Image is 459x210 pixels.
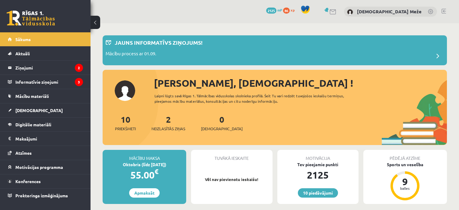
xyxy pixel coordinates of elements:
div: 2125 [277,168,359,182]
p: Vēl nav pievienotu ieskaišu! [194,176,269,183]
span: Mācību materiāli [15,93,49,99]
a: Rīgas 1. Tālmācības vidusskola [7,11,55,26]
span: Neizlasītās ziņas [151,126,185,132]
a: 0[DEMOGRAPHIC_DATA] [201,114,243,132]
span: Proktoringa izmēģinājums [15,193,68,198]
a: [DEMOGRAPHIC_DATA] Meže [357,8,422,15]
a: Sports un veselība 9 balles [363,161,447,201]
span: Motivācijas programma [15,164,63,170]
a: Konferences [8,174,83,188]
a: 10Priekšmeti [115,114,136,132]
div: Tuvākā ieskaite [191,150,272,161]
div: [PERSON_NAME], [DEMOGRAPHIC_DATA] ! [154,76,447,90]
span: Digitālie materiāli [15,122,51,127]
span: 86 [283,8,290,14]
a: 10 piedāvājumi [298,188,338,198]
div: Pēdējā atzīme [363,150,447,161]
span: Atzīmes [15,150,32,156]
div: balles [396,186,414,190]
span: mP [277,8,282,12]
a: Sākums [8,32,83,46]
a: Aktuāli [8,47,83,60]
a: Mācību materiāli [8,89,83,103]
legend: Maksājumi [15,132,83,146]
legend: Informatīvie ziņojumi [15,75,83,89]
span: Priekšmeti [115,126,136,132]
i: 3 [75,78,83,86]
a: Informatīvie ziņojumi3 [8,75,83,89]
div: Oktobris (līdz [DATE]) [103,161,186,168]
a: 86 xp [283,8,298,12]
span: Aktuāli [15,51,30,56]
a: Apmaksāt [129,188,160,198]
div: 55.00 [103,168,186,182]
div: Sports un veselība [363,161,447,168]
img: Kristiāna Meže [347,9,353,15]
p: Mācību process ar 01.09. [106,50,156,59]
span: € [155,167,158,176]
a: Ziņojumi2 [8,61,83,75]
div: Tev pieejamie punkti [277,161,359,168]
span: Konferences [15,179,41,184]
a: Jauns informatīvs ziņojums! Mācību process ar 01.09. [106,38,444,62]
span: [DEMOGRAPHIC_DATA] [15,108,63,113]
legend: Ziņojumi [15,61,83,75]
a: Proktoringa izmēģinājums [8,189,83,202]
a: Digitālie materiāli [8,118,83,131]
div: Laipni lūgts savā Rīgas 1. Tālmācības vidusskolas skolnieka profilā. Šeit Tu vari redzēt tuvojošo... [155,93,361,104]
a: [DEMOGRAPHIC_DATA] [8,103,83,117]
span: [DEMOGRAPHIC_DATA] [201,126,243,132]
a: Atzīmes [8,146,83,160]
a: Maksājumi [8,132,83,146]
i: 2 [75,64,83,72]
div: Motivācija [277,150,359,161]
div: Mācību maksa [103,150,186,161]
a: 2Neizlasītās ziņas [151,114,185,132]
span: Sākums [15,37,31,42]
div: 9 [396,177,414,186]
span: 2125 [266,8,276,14]
a: 2125 mP [266,8,282,12]
p: Jauns informatīvs ziņojums! [115,38,202,47]
span: xp [291,8,295,12]
a: Motivācijas programma [8,160,83,174]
